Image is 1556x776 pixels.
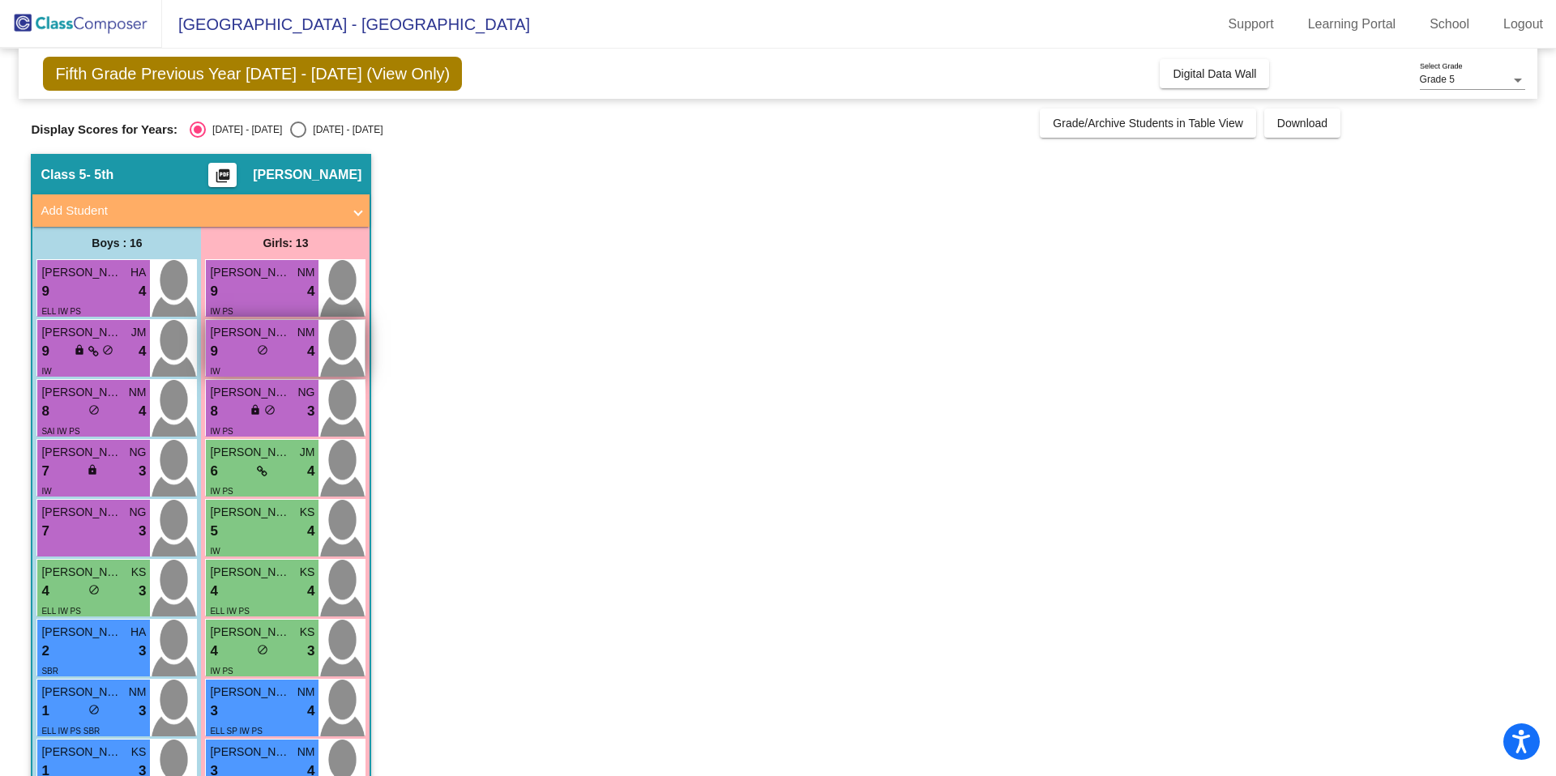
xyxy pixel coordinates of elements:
[1295,11,1409,37] a: Learning Portal
[41,167,86,183] span: Class 5
[41,341,49,362] span: 9
[307,401,314,422] span: 3
[41,684,122,701] span: [PERSON_NAME]
[41,487,51,496] span: IW
[257,644,268,655] span: do_not_disturb_alt
[41,461,49,482] span: 7
[297,264,315,281] span: NM
[41,564,122,581] span: [PERSON_NAME]
[210,667,233,676] span: IW PS
[257,344,268,356] span: do_not_disturb_alt
[213,168,233,190] mat-icon: picture_as_pdf
[130,624,146,641] span: HA
[41,581,49,602] span: 4
[1417,11,1482,37] a: School
[300,624,315,641] span: KS
[307,641,314,662] span: 3
[210,384,291,401] span: [PERSON_NAME]
[41,384,122,401] span: [PERSON_NAME] [PERSON_NAME]
[210,264,291,281] span: [PERSON_NAME]
[41,367,51,376] span: IW
[307,581,314,602] span: 4
[129,444,146,461] span: NG
[264,404,276,416] span: do_not_disturb_alt
[41,202,342,220] mat-panel-title: Add Student
[162,11,530,37] span: [GEOGRAPHIC_DATA] - [GEOGRAPHIC_DATA]
[210,521,217,542] span: 5
[208,163,237,187] button: Print Students Details
[210,444,291,461] span: [PERSON_NAME]
[131,744,147,761] span: KS
[253,167,361,183] span: [PERSON_NAME]
[88,584,100,595] span: do_not_disturb_alt
[250,404,261,416] span: lock
[210,684,291,701] span: [PERSON_NAME]
[139,341,146,362] span: 4
[131,564,147,581] span: KS
[41,667,58,676] span: SBR
[210,487,233,496] span: IW PS
[210,744,291,761] span: [PERSON_NAME]
[1264,109,1340,138] button: Download
[307,521,314,542] span: 4
[210,341,217,362] span: 9
[1173,67,1256,80] span: Digital Data Wall
[210,641,217,662] span: 4
[139,401,146,422] span: 4
[139,581,146,602] span: 3
[41,444,122,461] span: [PERSON_NAME]
[1040,109,1256,138] button: Grade/Archive Students in Table View
[210,324,291,341] span: [PERSON_NAME]
[210,701,217,722] span: 3
[1490,11,1556,37] a: Logout
[210,547,220,556] span: IW
[130,264,146,281] span: HA
[41,727,100,735] span: ELL IW PS SBR
[206,122,282,137] div: [DATE] - [DATE]
[139,461,146,482] span: 3
[41,307,81,316] span: ELL IW PS
[300,504,315,521] span: KS
[139,641,146,662] span: 3
[41,521,49,542] span: 7
[74,344,85,356] span: lock
[41,624,122,641] span: [PERSON_NAME]
[43,57,462,91] span: Fifth Grade Previous Year [DATE] - [DATE] (View Only)
[41,324,122,341] span: [PERSON_NAME]
[41,504,122,521] span: [PERSON_NAME]
[32,227,201,259] div: Boys : 16
[139,701,146,722] span: 3
[32,194,370,227] mat-expansion-panel-header: Add Student
[139,521,146,542] span: 3
[210,624,291,641] span: [PERSON_NAME]
[306,122,383,137] div: [DATE] - [DATE]
[129,504,146,521] span: NG
[297,384,314,401] span: NG
[210,367,220,376] span: IW
[41,641,49,662] span: 2
[210,504,291,521] span: [PERSON_NAME]
[297,744,315,761] span: NM
[201,227,370,259] div: Girls: 13
[210,581,217,602] span: 4
[210,461,217,482] span: 6
[210,607,250,616] span: ELL IW PS
[210,401,217,422] span: 8
[210,727,262,735] span: ELL SP IW PS
[297,324,315,341] span: NM
[41,427,79,436] span: SAI IW PS
[1420,74,1455,85] span: Grade 5
[131,324,147,341] span: JM
[210,427,233,436] span: IW PS
[307,461,314,482] span: 4
[307,701,314,722] span: 4
[300,564,315,581] span: KS
[129,684,147,701] span: NM
[307,281,314,302] span: 4
[210,281,217,302] span: 9
[129,384,147,401] span: NM
[190,122,383,138] mat-radio-group: Select an option
[88,404,100,416] span: do_not_disturb_alt
[88,704,100,715] span: do_not_disturb_alt
[41,264,122,281] span: [PERSON_NAME]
